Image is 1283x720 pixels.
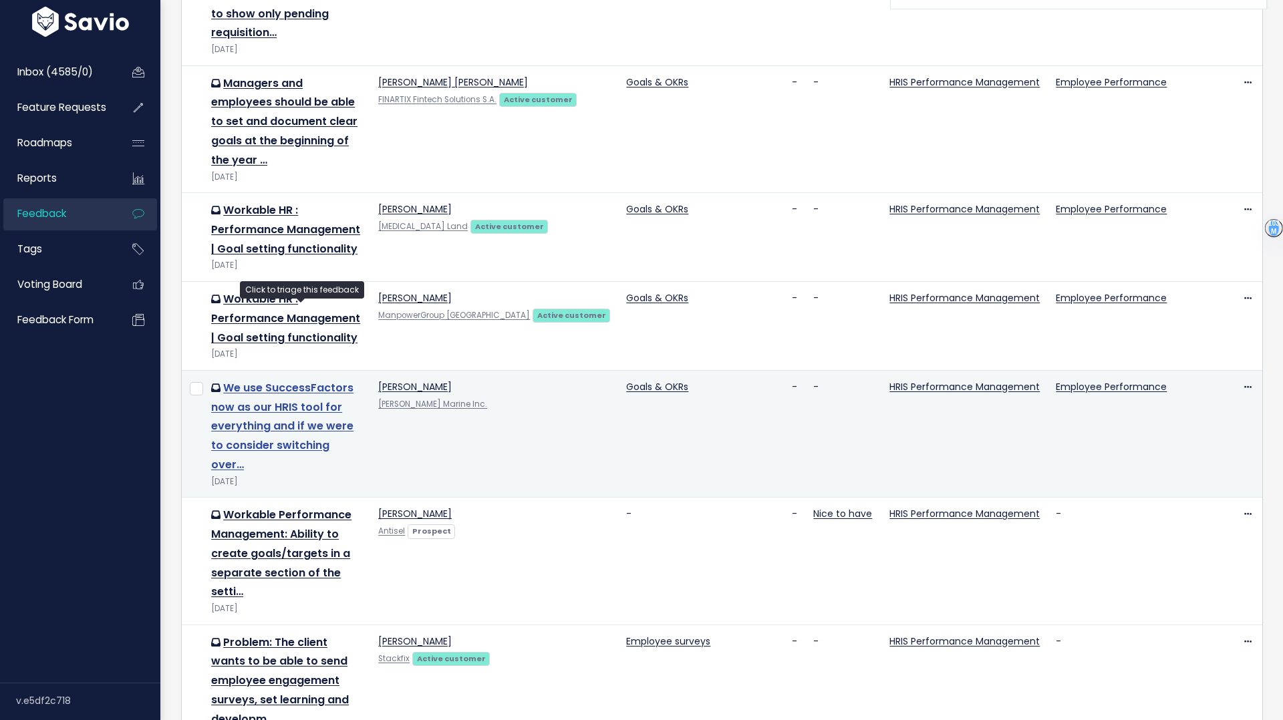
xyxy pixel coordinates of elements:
strong: Active customer [475,221,544,232]
div: [DATE] [211,258,362,273]
a: HRIS Performance Management [889,635,1040,648]
span: Roadmaps [17,136,72,150]
a: [PERSON_NAME] [PERSON_NAME] [378,75,528,89]
td: - [805,281,881,370]
div: [DATE] [211,475,362,489]
a: Employee Performance [1056,75,1167,89]
div: [DATE] [211,170,362,184]
a: Tags [3,234,111,264]
a: We use SuccessFactors now as our HRIS tool for everything and if we were to consider switching over… [211,380,353,472]
div: v.e5df2c718 [16,683,160,718]
span: Reports [17,171,57,185]
a: Inbox (4585/0) [3,57,111,87]
a: Prospect [408,524,455,537]
div: Click to triage this feedback [240,281,364,299]
strong: Prospect [412,526,451,536]
a: Employee Performance [1056,202,1167,216]
a: [PERSON_NAME] [378,635,452,648]
a: Active customer [533,308,610,321]
td: - [805,65,881,192]
a: Workable HR : Performance Management | Goal setting functionality [211,202,360,256]
a: HRIS Performance Management [889,75,1040,89]
span: Feature Requests [17,100,106,114]
a: Managers and employees should be able to set and document clear goals at the beginning of the year … [211,75,358,168]
a: Goals & OKRs [626,291,688,305]
a: Antisel [378,526,405,536]
a: Roadmaps [3,128,111,158]
a: Goals & OKRs [626,380,688,393]
a: [PERSON_NAME] Marine Inc. [378,399,487,409]
a: Employee surveys [626,635,710,648]
strong: Active customer [504,94,573,105]
a: Feature Requests [3,92,111,123]
td: - [747,65,805,192]
a: Goals & OKRs [626,75,688,89]
a: Nice to have [813,507,872,520]
td: - [805,193,881,282]
div: [DATE] [211,43,362,57]
a: Stackfix [378,653,410,664]
td: - [747,281,805,370]
span: Feedback [17,206,66,220]
a: Goals & OKRs [626,202,688,216]
a: Voting Board [3,269,111,300]
span: Feedback form [17,313,94,327]
td: - [747,193,805,282]
td: - [1048,498,1222,624]
a: [PERSON_NAME] [378,291,452,305]
a: [PERSON_NAME] [378,202,452,216]
a: Reports [3,163,111,194]
a: ManpowerGroup [GEOGRAPHIC_DATA] [378,310,530,321]
strong: Active customer [537,310,606,321]
a: Feedback [3,198,111,229]
a: HRIS Performance Management [889,507,1040,520]
a: [MEDICAL_DATA] Land [378,221,468,232]
td: - [618,498,747,624]
td: - [805,370,881,497]
a: Employee Performance [1056,291,1167,305]
a: [PERSON_NAME] [378,507,452,520]
td: - [747,498,805,624]
td: - [747,370,805,497]
a: Workable Performance Management: Ability to create goals/targets in a separate section of the setti… [211,507,351,599]
a: Workable HR : Performance Management | Goal setting functionality [211,291,360,345]
a: HRIS Performance Management [889,291,1040,305]
span: Voting Board [17,277,82,291]
strong: Active customer [417,653,486,664]
span: Inbox (4585/0) [17,65,93,79]
span: Tags [17,242,42,256]
img: logo-white.9d6f32f41409.svg [29,7,132,37]
a: FINARTIX Fintech Solutions S.A. [378,94,496,105]
div: [DATE] [211,602,362,616]
a: Active customer [412,651,490,665]
div: [DATE] [211,347,362,361]
a: HRIS Performance Management [889,380,1040,393]
a: Active customer [470,219,548,232]
a: Employee Performance [1056,380,1167,393]
a: [PERSON_NAME] [378,380,452,393]
a: Feedback form [3,305,111,335]
a: HRIS Performance Management [889,202,1040,216]
a: Active customer [499,92,577,106]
